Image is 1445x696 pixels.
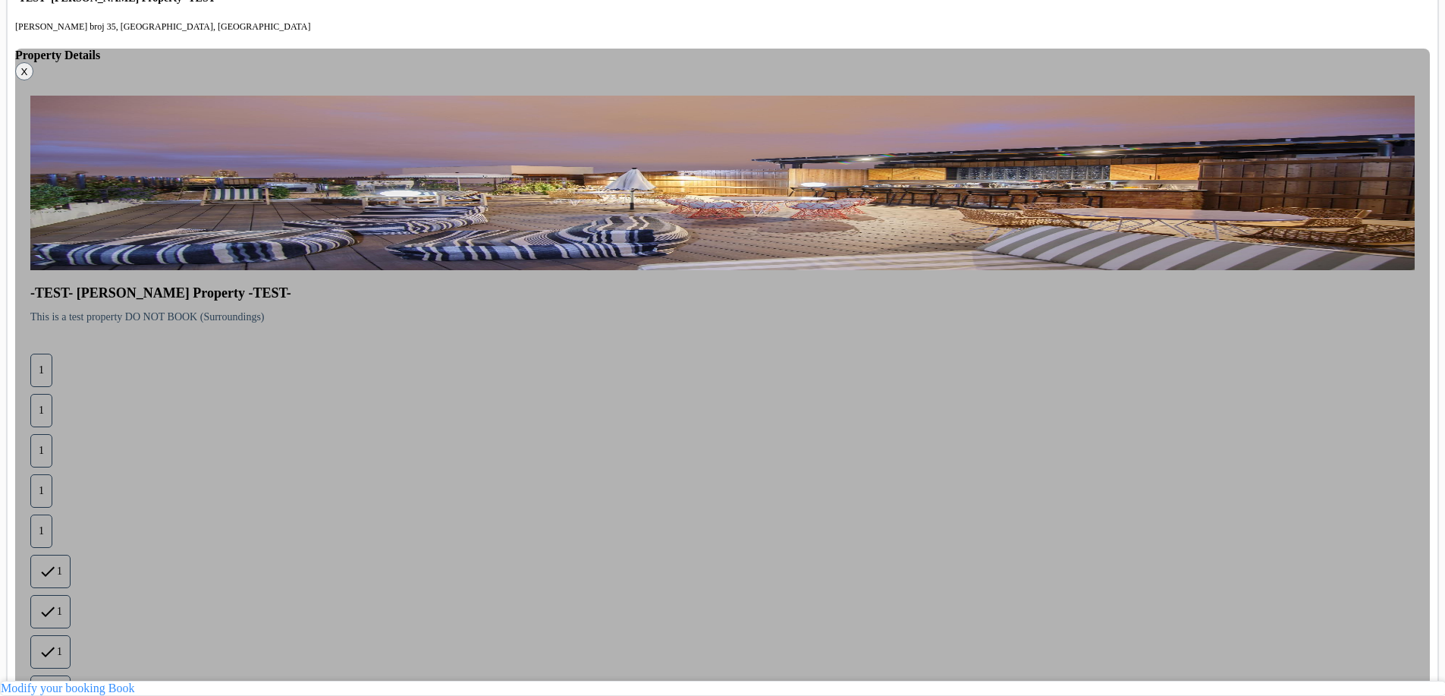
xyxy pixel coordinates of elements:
[30,354,52,387] div: 1
[30,635,71,669] div: 1
[30,555,71,588] div: 1
[15,62,33,80] button: X
[30,474,52,508] div: 1
[30,515,52,548] div: 1
[30,394,52,427] div: 1
[30,285,1415,301] h4: -TEST- [PERSON_NAME] Property -TEST-
[1,682,105,694] a: Modify your booking
[30,311,265,323] span: This is a test property DO NOT BOOK (Surroundings)
[39,643,57,661] i: done
[108,682,135,694] a: Book
[39,603,57,621] i: done
[15,21,310,32] small: [PERSON_NAME] broj 35, [GEOGRAPHIC_DATA], [GEOGRAPHIC_DATA]
[15,49,1430,62] h4: Property Details
[39,562,57,581] i: done
[30,595,71,628] div: 1
[30,434,52,468] div: 1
